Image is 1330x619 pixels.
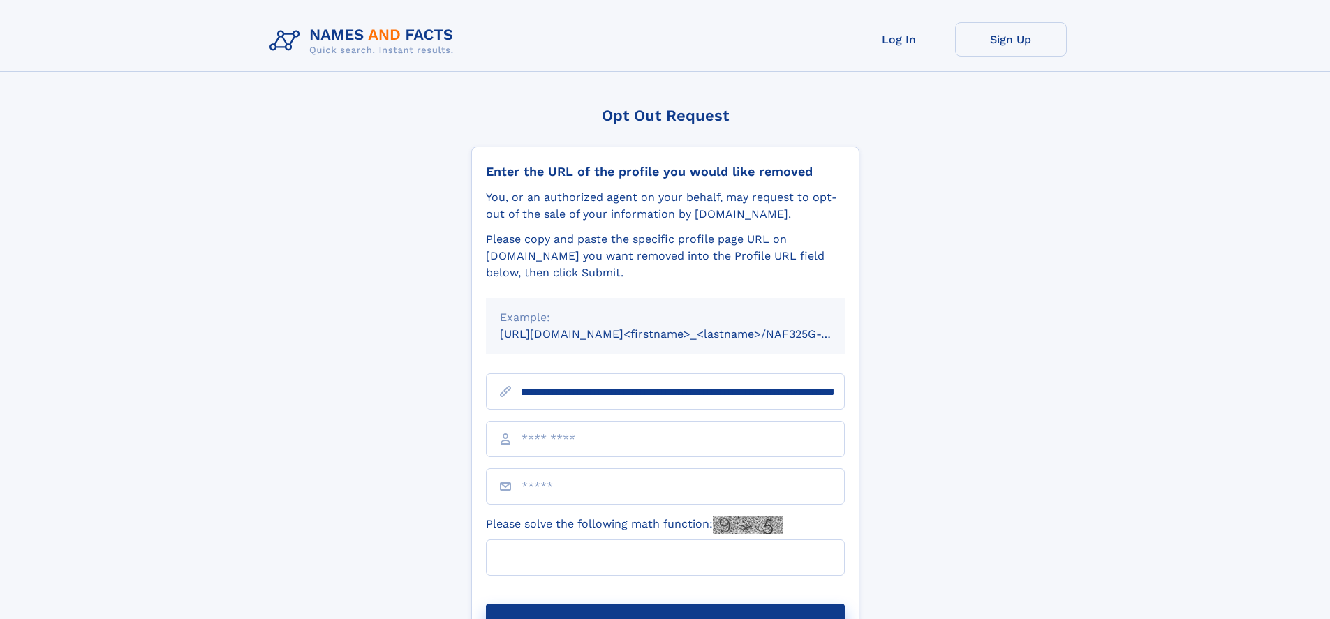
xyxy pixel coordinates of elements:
[486,164,845,179] div: Enter the URL of the profile you would like removed
[955,22,1067,57] a: Sign Up
[843,22,955,57] a: Log In
[486,189,845,223] div: You, or an authorized agent on your behalf, may request to opt-out of the sale of your informatio...
[486,231,845,281] div: Please copy and paste the specific profile page URL on [DOMAIN_NAME] you want removed into the Pr...
[264,22,465,60] img: Logo Names and Facts
[471,107,859,124] div: Opt Out Request
[500,327,871,341] small: [URL][DOMAIN_NAME]<firstname>_<lastname>/NAF325G-xxxxxxxx
[486,516,783,534] label: Please solve the following math function:
[500,309,831,326] div: Example:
